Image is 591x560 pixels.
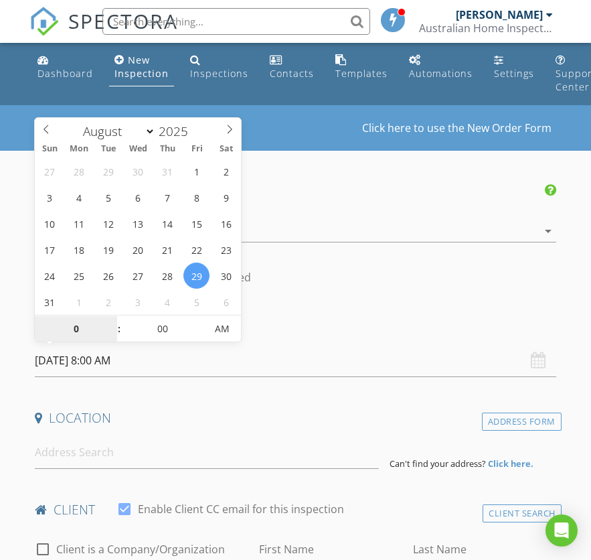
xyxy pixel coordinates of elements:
[204,316,241,342] span: Click to toggle
[117,316,121,342] span: :
[213,210,239,236] span: August 16, 2025
[66,236,92,263] span: August 18, 2025
[96,158,122,184] span: July 29, 2025
[96,210,122,236] span: August 12, 2025
[37,210,63,236] span: August 10, 2025
[29,18,178,46] a: SPECTORA
[540,223,556,239] i: arrow_drop_down
[37,289,63,315] span: August 31, 2025
[39,116,336,139] h1: New Inspection
[330,48,393,86] a: Templates
[182,145,212,153] span: Fri
[35,436,379,469] input: Address Search
[489,48,539,86] a: Settings
[64,145,94,153] span: Mon
[456,8,543,21] div: [PERSON_NAME]
[29,7,59,36] img: The Best Home Inspection Software - Spectora
[96,236,122,263] span: August 19, 2025
[183,184,209,210] span: August 8, 2025
[37,236,63,263] span: August 17, 2025
[35,409,556,427] h4: Location
[409,67,473,80] div: Automations
[183,210,209,236] span: August 15, 2025
[155,158,181,184] span: July 31, 2025
[419,21,553,35] div: Australian Home Inspection Services Pty Ltd
[125,263,151,289] span: August 27, 2025
[155,289,181,315] span: September 4, 2025
[183,236,209,263] span: August 22, 2025
[35,344,556,377] input: Select date
[66,263,92,289] span: August 25, 2025
[212,145,241,153] span: Sat
[390,458,486,470] span: Can't find your address?
[66,158,92,184] span: July 28, 2025
[213,184,239,210] span: August 9, 2025
[66,184,92,210] span: August 4, 2025
[482,413,562,431] div: Address Form
[404,48,478,86] a: Automations (Basic)
[213,289,239,315] span: September 6, 2025
[35,183,556,200] h4: INSPECTOR(S)
[155,184,181,210] span: August 7, 2025
[66,289,92,315] span: September 1, 2025
[35,501,556,518] h4: client
[37,158,63,184] span: July 27, 2025
[125,184,151,210] span: August 6, 2025
[35,145,64,153] span: Sun
[123,145,153,153] span: Wed
[138,502,344,516] label: Enable Client CC email for this inspection
[94,145,123,153] span: Tue
[488,458,533,470] strong: Click here.
[96,184,122,210] span: August 5, 2025
[483,504,562,522] div: Client Search
[153,145,182,153] span: Thu
[155,236,181,263] span: August 21, 2025
[183,263,209,289] span: August 29, 2025
[125,210,151,236] span: August 13, 2025
[155,210,181,236] span: August 14, 2025
[213,263,239,289] span: August 30, 2025
[545,514,578,547] div: Open Intercom Messenger
[213,236,239,263] span: August 23, 2025
[155,263,181,289] span: August 28, 2025
[102,8,370,35] input: Search everything...
[68,7,178,35] span: SPECTORA
[213,158,239,184] span: August 2, 2025
[183,158,209,184] span: August 1, 2025
[125,158,151,184] span: July 30, 2025
[96,263,122,289] span: August 26, 2025
[37,263,63,289] span: August 24, 2025
[270,67,314,80] div: Contacts
[66,210,92,236] span: August 11, 2025
[35,318,556,335] h4: Date/Time
[37,184,63,210] span: August 3, 2025
[32,48,98,86] a: Dashboard
[37,67,93,80] div: Dashboard
[183,289,209,315] span: September 5, 2025
[335,67,388,80] div: Templates
[114,54,169,80] div: New Inspection
[185,48,254,86] a: Inspections
[109,48,174,86] a: New Inspection
[96,289,122,315] span: September 2, 2025
[362,123,552,133] a: Click here to use the New Order Form
[56,543,225,556] label: Client is a Company/Organization
[125,236,151,263] span: August 20, 2025
[264,48,319,86] a: Contacts
[190,67,248,80] div: Inspections
[494,67,534,80] div: Settings
[155,123,199,140] input: Year
[125,289,151,315] span: September 3, 2025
